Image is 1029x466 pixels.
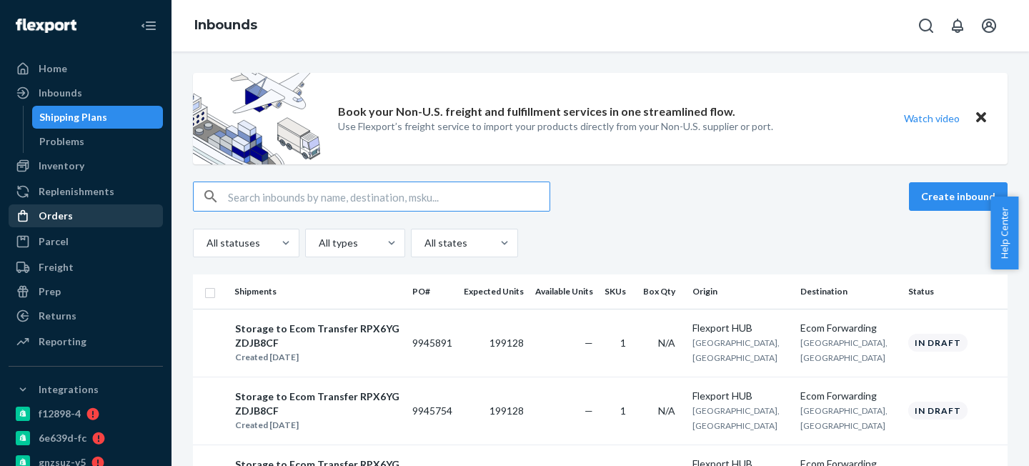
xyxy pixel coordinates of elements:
[39,407,81,421] div: f12898-4
[338,104,735,120] p: Book your Non-U.S. freight and fulfillment services in one streamlined flow.
[975,11,1003,40] button: Open account menu
[39,431,86,445] div: 6e639d-fc
[39,309,76,323] div: Returns
[32,106,164,129] a: Shipping Plans
[895,108,969,129] button: Watch video
[9,256,163,279] a: Freight
[228,182,550,211] input: Search inbounds by name, destination, msku...
[9,280,163,303] a: Prep
[134,11,163,40] button: Close Navigation
[9,402,163,425] a: f12898-4
[530,274,599,309] th: Available Units
[800,405,888,431] span: [GEOGRAPHIC_DATA], [GEOGRAPHIC_DATA]
[972,108,990,129] button: Close
[692,337,780,363] span: [GEOGRAPHIC_DATA], [GEOGRAPHIC_DATA]
[423,236,424,250] input: All states
[800,389,897,403] div: Ecom Forwarding
[912,11,940,40] button: Open Search Box
[692,389,789,403] div: Flexport HUB
[205,236,207,250] input: All statuses
[39,110,107,124] div: Shipping Plans
[39,61,67,76] div: Home
[338,119,773,134] p: Use Flexport’s freight service to import your products directly from your Non-U.S. supplier or port.
[9,378,163,401] button: Integrations
[317,236,319,250] input: All types
[9,57,163,80] a: Home
[908,334,968,352] div: In draft
[16,19,76,33] img: Flexport logo
[903,274,1008,309] th: Status
[909,182,1008,211] button: Create inbound
[39,159,84,173] div: Inventory
[9,330,163,353] a: Reporting
[235,390,400,418] div: Storage to Ecom Transfer RPX6YGZDJB8CF
[489,405,524,417] span: 199128
[235,350,400,365] div: Created [DATE]
[943,11,972,40] button: Open notifications
[407,309,458,377] td: 9945891
[458,274,530,309] th: Expected Units
[183,5,269,46] ol: breadcrumbs
[800,321,897,335] div: Ecom Forwarding
[620,337,626,349] span: 1
[9,180,163,203] a: Replenishments
[39,284,61,299] div: Prep
[32,130,164,153] a: Problems
[229,274,407,309] th: Shipments
[489,337,524,349] span: 199128
[39,382,99,397] div: Integrations
[800,337,888,363] span: [GEOGRAPHIC_DATA], [GEOGRAPHIC_DATA]
[9,204,163,227] a: Orders
[39,209,73,223] div: Orders
[407,377,458,445] td: 9945754
[235,418,400,432] div: Created [DATE]
[599,274,637,309] th: SKUs
[39,134,84,149] div: Problems
[39,234,69,249] div: Parcel
[585,405,593,417] span: —
[908,402,968,420] div: In draft
[692,405,780,431] span: [GEOGRAPHIC_DATA], [GEOGRAPHIC_DATA]
[235,322,400,350] div: Storage to Ecom Transfer RPX6YGZDJB8CF
[9,81,163,104] a: Inbounds
[9,230,163,253] a: Parcel
[30,10,81,23] span: Support
[637,274,687,309] th: Box Qty
[9,304,163,327] a: Returns
[692,321,789,335] div: Flexport HUB
[9,154,163,177] a: Inventory
[990,197,1018,269] button: Help Center
[39,334,86,349] div: Reporting
[658,337,675,349] span: N/A
[39,86,82,100] div: Inbounds
[9,427,163,450] a: 6e639d-fc
[687,274,795,309] th: Origin
[585,337,593,349] span: —
[658,405,675,417] span: N/A
[39,184,114,199] div: Replenishments
[39,260,74,274] div: Freight
[795,274,903,309] th: Destination
[407,274,458,309] th: PO#
[620,405,626,417] span: 1
[194,17,257,33] a: Inbounds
